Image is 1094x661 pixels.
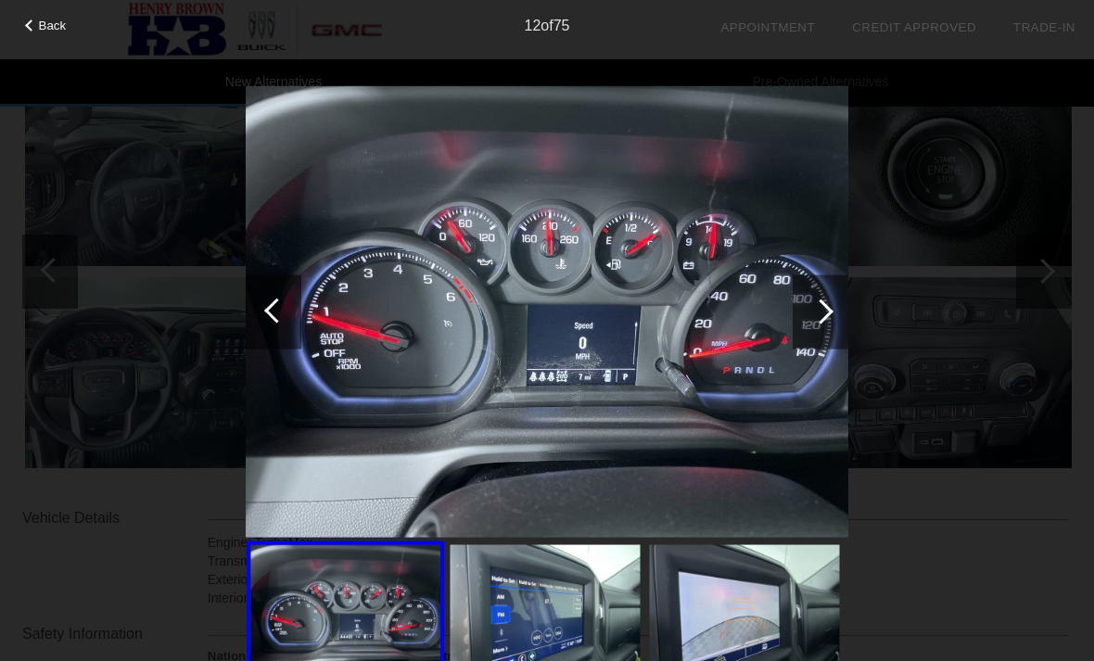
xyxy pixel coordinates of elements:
a: Credit Approved [852,20,976,34]
span: 75 [553,18,570,33]
span: 12 [525,18,541,33]
a: Trade-In [1013,20,1075,34]
span: Back [39,19,67,32]
img: 12.jpg [246,85,848,538]
a: Appointment [720,20,815,34]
